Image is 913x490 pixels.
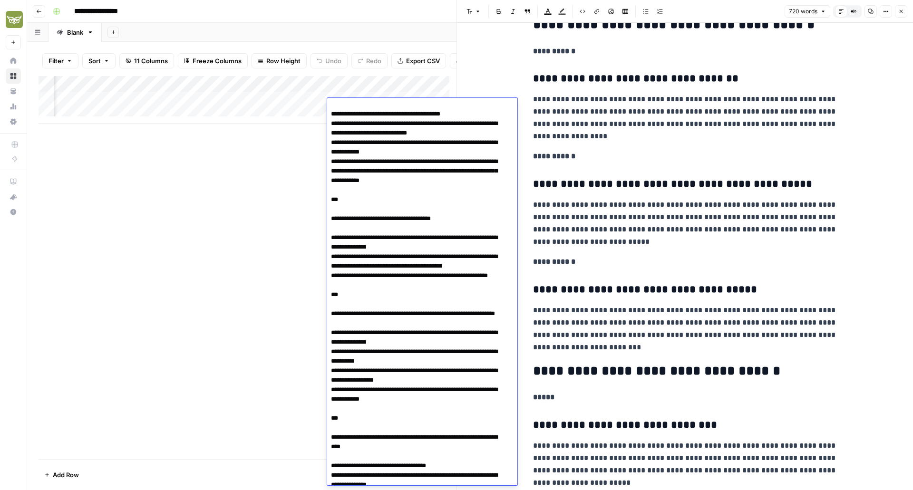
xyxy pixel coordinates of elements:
a: Usage [6,99,21,114]
a: Browse [6,68,21,84]
button: Workspace: Evergreen Media [6,8,21,31]
button: 720 words [785,5,830,18]
button: 11 Columns [119,53,174,68]
button: Freeze Columns [178,53,248,68]
span: 11 Columns [134,56,168,66]
button: Help + Support [6,204,21,220]
span: Redo [366,56,381,66]
button: Undo [311,53,348,68]
span: Undo [325,56,341,66]
button: Redo [351,53,388,68]
button: Add Row [39,467,85,482]
button: What's new? [6,189,21,204]
span: Export CSV [406,56,440,66]
span: Freeze Columns [193,56,242,66]
a: Settings [6,114,21,129]
button: Filter [42,53,78,68]
a: AirOps Academy [6,174,21,189]
span: Sort [88,56,101,66]
a: Blank [49,23,102,42]
span: Filter [49,56,64,66]
img: Evergreen Media Logo [6,11,23,28]
span: Add Row [53,470,79,480]
button: Row Height [252,53,307,68]
div: Blank [67,28,83,37]
span: 720 words [789,7,817,16]
a: Home [6,53,21,68]
div: What's new? [6,190,20,204]
span: Row Height [266,56,301,66]
button: Sort [82,53,116,68]
button: Export CSV [391,53,446,68]
a: Your Data [6,84,21,99]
